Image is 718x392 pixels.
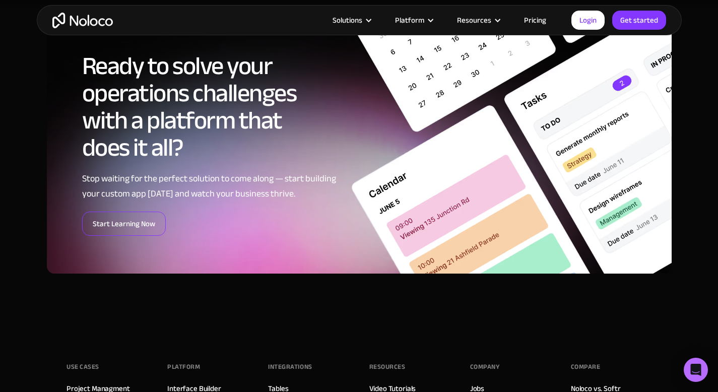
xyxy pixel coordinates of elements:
h2: Ready to solve your operations challenges with a platform that does it all? [82,52,337,161]
a: Get started [612,11,666,30]
div: Resources [457,14,491,27]
div: Open Intercom Messenger [684,358,708,382]
a: home [52,13,113,28]
div: Resources [369,359,406,374]
div: INTEGRATIONS [268,359,312,374]
div: Compare [571,359,601,374]
div: Solutions [333,14,362,27]
a: Start Learning Now [82,212,166,236]
a: Pricing [511,14,559,27]
a: Login [571,11,605,30]
div: Platform [382,14,444,27]
div: Solutions [320,14,382,27]
div: Platform [167,359,200,374]
div: Resources [444,14,511,27]
div: Stop waiting for the perfect solution to come along — start building your custom app [DATE] and w... [82,171,337,202]
div: Platform [395,14,424,27]
div: Use Cases [67,359,99,374]
div: Company [470,359,500,374]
